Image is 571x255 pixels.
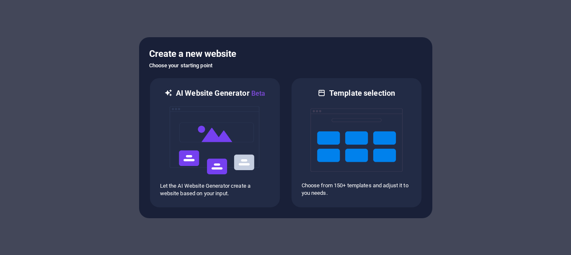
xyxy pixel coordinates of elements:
[160,182,270,197] p: Let the AI Website Generator create a website based on your input.
[302,182,411,197] p: Choose from 150+ templates and adjust it to you needs.
[149,61,422,71] h6: Choose your starting point
[149,77,281,208] div: AI Website GeneratorBetaaiLet the AI Website Generator create a website based on your input.
[329,88,395,98] h6: Template selection
[250,89,266,97] span: Beta
[291,77,422,208] div: Template selectionChoose from 150+ templates and adjust it to you needs.
[176,88,265,99] h6: AI Website Generator
[169,99,261,182] img: ai
[149,47,422,61] h5: Create a new website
